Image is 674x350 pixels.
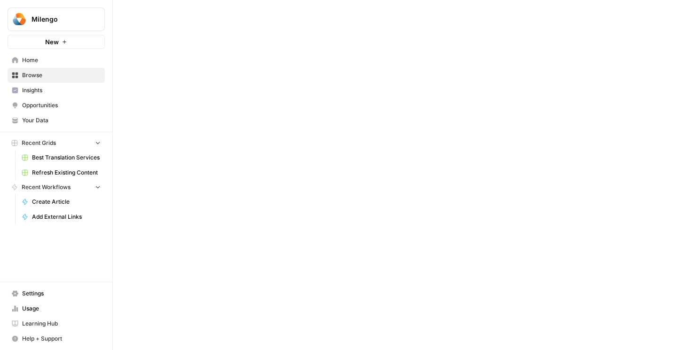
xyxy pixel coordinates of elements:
button: New [8,35,105,49]
span: Home [22,56,101,64]
span: Your Data [22,116,101,125]
a: Browse [8,68,105,83]
a: Home [8,53,105,68]
a: Best Translation Services [17,150,105,165]
span: Browse [22,71,101,80]
a: Usage [8,301,105,316]
span: Create Article [32,198,101,206]
span: Best Translation Services [32,153,101,162]
span: Help + Support [22,334,101,343]
a: Settings [8,286,105,301]
a: Add External Links [17,209,105,224]
span: Insights [22,86,101,95]
button: Workspace: Milengo [8,8,105,31]
button: Recent Grids [8,136,105,150]
img: Milengo Logo [11,11,28,28]
button: Recent Workflows [8,180,105,194]
a: Your Data [8,113,105,128]
a: Create Article [17,194,105,209]
span: Usage [22,304,101,313]
a: Refresh Existing Content [17,165,105,180]
a: Insights [8,83,105,98]
span: New [45,37,59,47]
a: Learning Hub [8,316,105,331]
span: Milengo [32,15,88,24]
span: Recent Workflows [22,183,71,191]
span: Recent Grids [22,139,56,147]
span: Settings [22,289,101,298]
a: Opportunities [8,98,105,113]
span: Refresh Existing Content [32,168,101,177]
span: Add External Links [32,213,101,221]
span: Opportunities [22,101,101,110]
span: Learning Hub [22,319,101,328]
button: Help + Support [8,331,105,346]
